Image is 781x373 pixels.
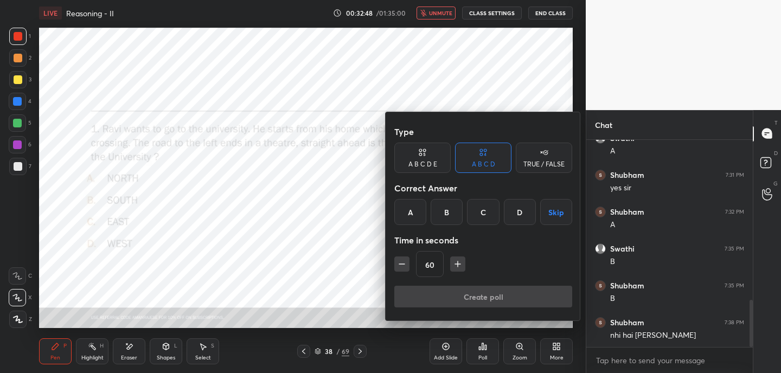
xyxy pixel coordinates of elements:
div: Correct Answer [394,177,572,199]
div: A [394,199,426,225]
div: A B C D E [408,161,437,168]
div: A B C D [472,161,495,168]
button: Skip [540,199,572,225]
div: Time in seconds [394,229,572,251]
div: D [504,199,536,225]
div: C [467,199,499,225]
div: TRUE / FALSE [523,161,565,168]
div: B [431,199,463,225]
div: Type [394,121,572,143]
